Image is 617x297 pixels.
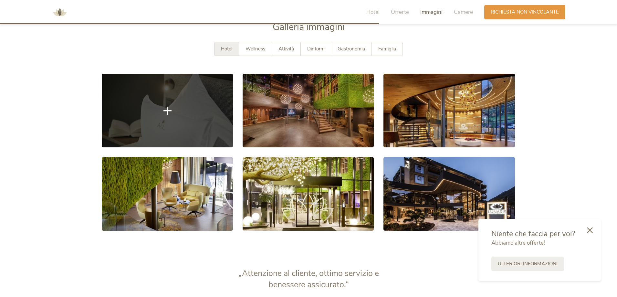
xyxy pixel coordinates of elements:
[273,21,345,33] span: Galleria immagini
[491,239,545,247] span: Abbiamo altre offerte!
[366,8,380,16] span: Hotel
[391,8,409,16] span: Offerte
[378,46,396,52] span: Famiglia
[278,46,294,52] span: Attività
[238,268,379,290] span: „Attenzione al cliente, ottimo servizio e benessere assicurato.“
[491,229,575,239] span: Niente che faccia per voi?
[454,8,473,16] span: Camere
[338,46,365,52] span: Gastronomia
[50,10,69,14] a: AMONTI & LUNARIS Wellnessresort
[307,46,324,52] span: Dintorni
[491,9,559,16] span: Richiesta non vincolante
[498,260,558,267] span: Ulteriori informazioni
[491,257,564,271] a: Ulteriori informazioni
[50,3,69,22] img: AMONTI & LUNARIS Wellnessresort
[246,46,265,52] span: Wellness
[420,8,443,16] span: Immagini
[221,46,232,52] span: Hotel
